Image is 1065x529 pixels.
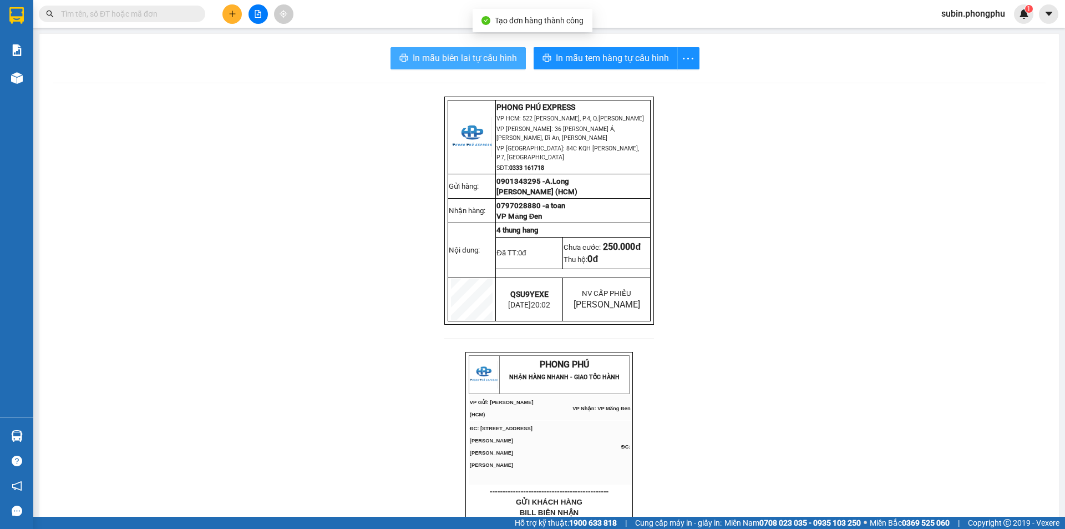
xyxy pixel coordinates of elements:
[1025,5,1033,13] sup: 1
[582,289,631,298] span: NV CẤP PHIẾU
[496,125,615,142] span: VP [PERSON_NAME]: 36 [PERSON_NAME] Á, [PERSON_NAME], Dĩ An, [PERSON_NAME]
[495,16,584,25] span: Tạo đơn hàng thành công
[724,517,861,529] span: Miền Nam
[496,103,575,112] strong: PHONG PHÚ EXPRESS
[1019,9,1029,19] img: icon-new-feature
[569,518,617,527] strong: 1900 633 818
[490,487,608,496] span: ----------------------------------------------
[545,177,569,185] span: A.Long
[510,290,549,299] span: QSU9YEXE
[958,517,960,529] span: |
[556,51,669,65] span: In mẫu tem hàng tự cấu hình
[496,201,545,210] span: 0797028880 -
[678,52,699,66] span: more
[635,517,722,529] span: Cung cấp máy in - giấy in:
[12,506,22,516] span: message
[449,246,480,254] span: Nội dung:
[61,8,192,20] input: Tìm tên, số ĐT hoặc mã đơn
[870,517,950,529] span: Miền Bắc
[508,300,550,309] span: [DATE]
[222,4,242,24] button: plus
[11,430,23,442] img: warehouse-icon
[449,206,485,215] span: Nhận hàng:
[572,406,630,411] span: VP Nhận: VP Măng Đen
[12,481,22,491] span: notification
[12,456,22,466] span: question-circle
[248,4,268,24] button: file-add
[518,249,526,257] span: 0đ
[496,145,639,161] span: VP [GEOGRAPHIC_DATA]: 84C KQH [PERSON_NAME], P.7, [GEOGRAPHIC_DATA]
[515,517,617,529] span: Hỗ trợ kỹ thuật:
[677,47,699,69] button: more
[496,164,544,172] span: SĐT:
[254,10,262,18] span: file-add
[229,10,236,18] span: plus
[534,47,678,69] button: printerIn mẫu tem hàng tự cấu hình
[496,249,526,257] span: Đã TT:
[621,444,631,450] span: ĐC:
[496,115,644,122] span: VP HCM: 522 [PERSON_NAME], P.4, Q.[PERSON_NAME]
[574,299,640,310] span: [PERSON_NAME]
[11,72,23,84] img: warehouse-icon
[1027,5,1031,13] span: 1
[452,117,492,157] img: logo
[9,7,24,24] img: logo-vxr
[587,254,598,264] span: 0đ
[46,10,54,18] span: search
[759,518,861,527] strong: 0708 023 035 - 0935 103 250
[470,400,534,417] span: VP Gửi: [PERSON_NAME] (HCM)
[280,10,287,18] span: aim
[1039,4,1058,24] button: caret-down
[564,255,598,264] span: Thu hộ:
[545,201,565,210] span: a toan
[496,212,542,220] span: VP Măng Đen
[470,426,532,468] span: ĐC: [STREET_ADDRESS][PERSON_NAME][PERSON_NAME][PERSON_NAME]
[864,521,867,525] span: ⚪️
[274,4,293,24] button: aim
[496,226,539,234] span: 4 thung hang
[516,498,582,506] span: GỬI KHÁCH HÀNG
[509,374,620,381] strong: NHẬN HÀNG NHANH - GIAO TỐC HÀNH
[520,508,579,517] span: BILL BIÊN NHẬN
[481,16,490,25] span: check-circle
[625,517,627,529] span: |
[531,300,550,309] span: 20:02
[449,182,479,190] span: Gửi hàng:
[542,53,551,64] span: printer
[540,359,589,370] span: PHONG PHÚ
[1044,9,1054,19] span: caret-down
[399,53,408,64] span: printer
[509,164,544,172] strong: 0333 161718
[413,51,517,65] span: In mẫu biên lai tự cấu hình
[1003,519,1011,527] span: copyright
[603,241,641,252] span: 250.000đ
[470,361,498,389] img: logo
[496,188,577,196] span: [PERSON_NAME] (HCM)
[496,177,569,185] span: 0901343295 -
[390,47,526,69] button: printerIn mẫu biên lai tự cấu hình
[564,243,641,251] span: Chưa cước:
[902,518,950,527] strong: 0369 525 060
[11,44,23,56] img: solution-icon
[932,7,1014,21] span: subin.phongphu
